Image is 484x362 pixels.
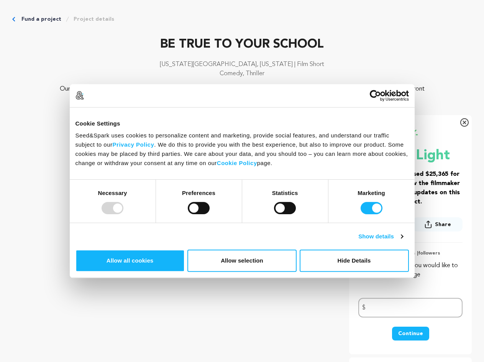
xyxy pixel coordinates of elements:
[12,60,472,69] p: [US_STATE][GEOGRAPHIC_DATA], [US_STATE] | Film Short
[75,119,409,128] div: Cookie Settings
[58,84,426,103] p: Our film is about not taking your gifts for granted, and respecting the power of education. We ai...
[12,15,472,23] div: Breadcrumb
[21,15,61,23] a: Fund a project
[435,221,451,228] span: Share
[300,250,409,272] button: Hide Details
[272,190,298,196] strong: Statistics
[187,250,297,272] button: Allow selection
[74,15,114,23] a: Project details
[98,190,127,196] strong: Necessary
[358,232,403,241] a: Show details
[113,141,154,148] a: Privacy Policy
[362,303,366,312] span: $
[12,69,472,78] p: Comedy, Thriller
[217,160,257,166] a: Cookie Policy
[342,90,409,101] a: Usercentrics Cookiebot - opens in a new window
[12,35,472,54] p: BE TRUE TO YOUR SCHOOL
[75,250,185,272] button: Allow all cookies
[182,190,215,196] strong: Preferences
[75,131,409,168] div: Seed&Spark uses cookies to personalize content and marketing, provide social features, and unders...
[392,327,429,341] button: Continue
[413,217,463,231] button: Share
[413,217,463,235] span: Share
[358,190,385,196] strong: Marketing
[75,91,84,99] img: logo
